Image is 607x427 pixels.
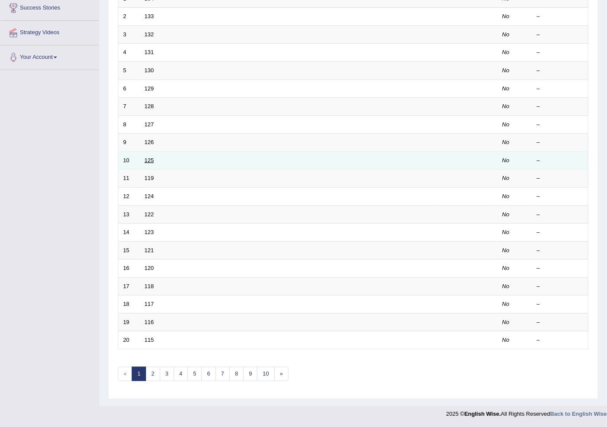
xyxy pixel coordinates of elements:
[145,85,154,92] a: 129
[118,62,140,80] td: 5
[537,228,584,237] div: –
[502,265,510,271] em: No
[118,277,140,295] td: 17
[550,411,607,417] a: Back to English Wise
[145,301,154,307] a: 117
[118,116,140,134] td: 8
[118,367,132,381] span: «
[118,134,140,152] td: 9
[464,411,501,417] strong: English Wise.
[537,67,584,75] div: –
[502,49,510,55] em: No
[502,67,510,74] em: No
[145,283,154,289] a: 118
[118,205,140,224] td: 13
[118,187,140,205] td: 12
[537,103,584,111] div: –
[446,406,607,418] div: 2025 © All Rights Reserved
[145,337,154,343] a: 115
[145,13,154,19] a: 133
[160,367,174,381] a: 3
[537,300,584,308] div: –
[216,367,230,381] a: 7
[537,48,584,57] div: –
[537,174,584,183] div: –
[145,49,154,55] a: 131
[145,247,154,254] a: 121
[118,151,140,170] td: 10
[274,367,289,381] a: »
[0,45,99,67] a: Your Account
[146,367,160,381] a: 2
[502,301,510,307] em: No
[118,170,140,188] td: 11
[537,264,584,273] div: –
[502,193,510,199] em: No
[537,121,584,129] div: –
[201,367,216,381] a: 6
[537,336,584,344] div: –
[145,103,154,109] a: 128
[118,80,140,98] td: 6
[229,367,244,381] a: 8
[132,367,146,381] a: 1
[537,85,584,93] div: –
[502,85,510,92] em: No
[502,229,510,235] em: No
[145,229,154,235] a: 123
[502,247,510,254] em: No
[145,121,154,128] a: 127
[537,283,584,291] div: –
[118,295,140,314] td: 18
[188,367,202,381] a: 5
[502,319,510,325] em: No
[118,241,140,260] td: 15
[537,157,584,165] div: –
[502,175,510,181] em: No
[537,31,584,39] div: –
[145,193,154,199] a: 124
[118,331,140,350] td: 20
[118,313,140,331] td: 19
[537,193,584,201] div: –
[145,139,154,145] a: 126
[118,8,140,26] td: 2
[145,265,154,271] a: 120
[145,157,154,164] a: 125
[502,103,510,109] em: No
[502,283,510,289] em: No
[145,319,154,325] a: 116
[502,337,510,343] em: No
[537,247,584,255] div: –
[537,318,584,327] div: –
[502,157,510,164] em: No
[502,211,510,218] em: No
[537,211,584,219] div: –
[502,139,510,145] em: No
[145,175,154,181] a: 119
[502,13,510,19] em: No
[118,98,140,116] td: 7
[502,121,510,128] em: No
[118,224,140,242] td: 14
[145,67,154,74] a: 130
[257,367,274,381] a: 10
[537,138,584,147] div: –
[145,211,154,218] a: 122
[0,21,99,42] a: Strategy Videos
[118,26,140,44] td: 3
[145,31,154,38] a: 132
[502,31,510,38] em: No
[118,44,140,62] td: 4
[243,367,257,381] a: 9
[118,260,140,278] td: 16
[537,13,584,21] div: –
[174,367,188,381] a: 4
